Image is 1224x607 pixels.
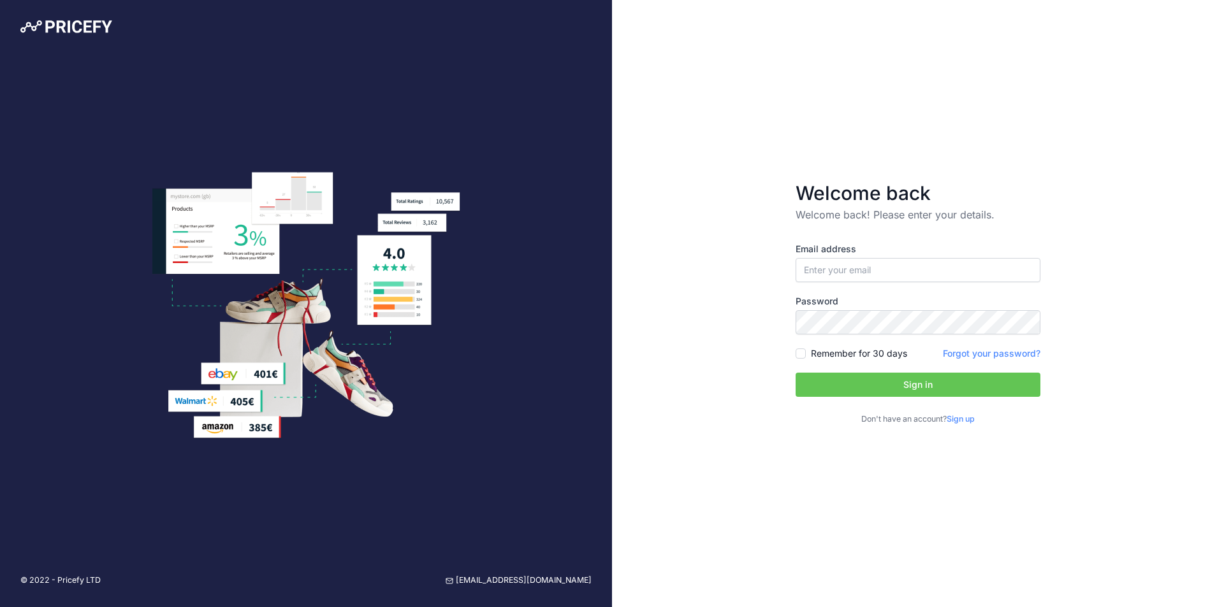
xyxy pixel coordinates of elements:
[446,575,592,587] a: [EMAIL_ADDRESS][DOMAIN_NAME]
[796,413,1040,425] p: Don't have an account?
[796,207,1040,222] p: Welcome back! Please enter your details.
[796,182,1040,204] h3: Welcome back
[796,295,1040,308] label: Password
[796,373,1040,397] button: Sign in
[796,243,1040,255] label: Email address
[947,414,975,424] a: Sign up
[811,347,907,360] label: Remember for 30 days
[20,575,101,587] p: © 2022 - Pricefy LTD
[20,20,112,33] img: Pricefy
[943,348,1040,359] a: Forgot your password?
[796,258,1040,282] input: Enter your email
